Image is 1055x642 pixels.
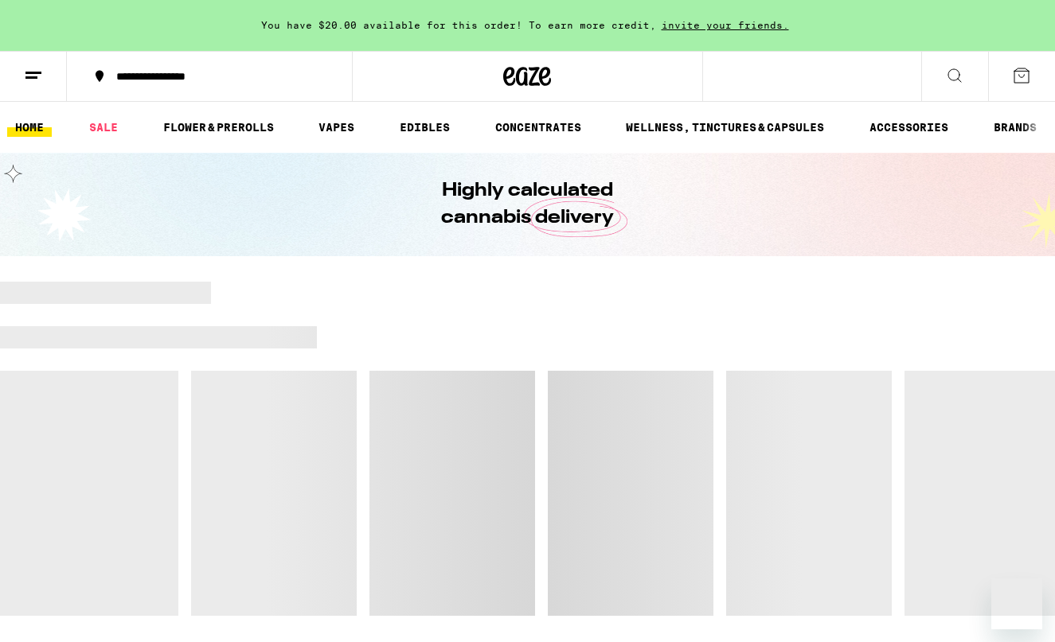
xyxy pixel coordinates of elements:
[862,118,956,137] a: ACCESSORIES
[7,118,52,137] a: HOME
[656,20,795,30] span: invite your friends.
[81,118,126,137] a: SALE
[397,177,659,232] h1: Highly calculated cannabis delivery
[986,118,1045,137] a: BRANDS
[487,118,589,137] a: CONCENTRATES
[261,20,656,30] span: You have $20.00 available for this order! To earn more credit,
[155,118,282,137] a: FLOWER & PREROLLS
[618,118,832,137] a: WELLNESS, TINCTURES & CAPSULES
[991,578,1042,629] iframe: Button to launch messaging window
[392,118,458,137] a: EDIBLES
[311,118,362,137] a: VAPES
